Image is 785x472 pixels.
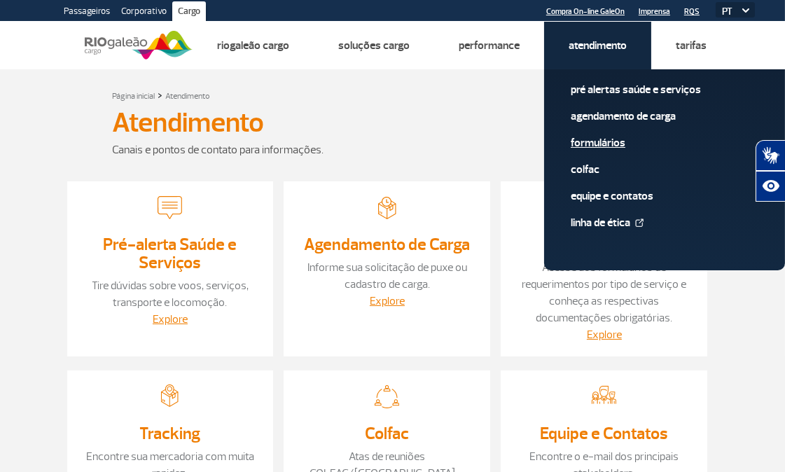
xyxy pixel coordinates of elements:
button: Abrir tradutor de língua de sinais. [756,140,785,171]
h1: Atendimento [113,111,673,134]
a: Explore [153,312,188,326]
a: Performance [459,39,520,53]
a: Tire dúvidas sobre voos, serviços, transporte e locomoção. [92,279,249,310]
img: Encontre o e-mail dos principais stakeholders. [592,386,616,404]
a: Explore [370,294,405,308]
a: Colfac [365,423,409,444]
a: Equipe e Contatos [540,423,668,444]
a: Imprensa [639,7,670,16]
img: Atas de reuniões COLFAC/RJ – Comissão Local de Facilitação de Comércio. [375,384,399,409]
a: Tracking [139,423,200,444]
a: Formulários [571,135,758,151]
a: Linha de Ética [571,215,758,230]
a: Corporativo [116,1,172,24]
a: > [158,87,163,103]
a: Atendimento [569,39,627,53]
div: Plugin de acessibilidade da Hand Talk. [756,140,785,202]
a: RQS [684,7,700,16]
a: Riogaleão Cargo [217,39,289,53]
img: Informe sua solicitação de puxe ou cadastro de carga. [375,195,399,220]
a: Tarifas [676,39,707,53]
img: Tire dúvidas sobre voos, serviços, transporte e locomoção. [158,195,182,220]
a: Colfac [571,162,758,177]
button: Abrir recursos assistivos. [756,171,785,202]
img: External Link Icon [635,218,644,227]
a: Atendimento [166,91,211,102]
a: Equipe e Contatos [571,188,758,204]
a: Compra On-line GaleOn [546,7,625,16]
div: Canais e pontos de contato para informações. [113,141,673,158]
a: Passageiros [58,1,116,24]
a: Explore [587,328,622,342]
a: Agendamento de Carga [571,109,758,124]
a: Acesse aos formulários de requerimentos por tipo de serviço e conheça as respectivas documentaçõe... [522,261,686,325]
a: Agendamento de Carga [304,234,470,255]
a: Pré-alerta Saúde e Serviços [103,234,237,273]
img: Encontre sua mercadoria com muita rapidez. [161,384,179,407]
a: Soluções Cargo [338,39,410,53]
a: Informe sua solicitação de puxe ou cadastro de carga. [307,261,467,291]
a: Página inicial [113,91,155,102]
a: Pré alertas Saúde e Serviços [571,82,758,97]
a: Cargo [172,1,206,24]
